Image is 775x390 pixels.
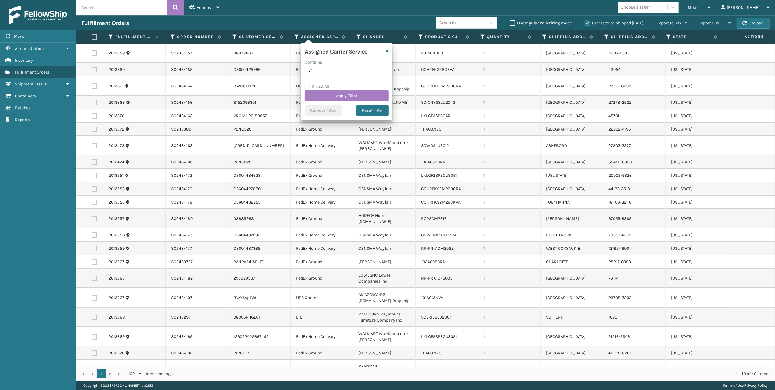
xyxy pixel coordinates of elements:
td: SO2434155 [166,63,228,76]
td: [GEOGRAPHIC_DATA] [541,269,603,288]
p: Copyright 2023 [PERSON_NAME]™ v 1.0.185 [83,381,153,390]
a: SCLRIS3LU2001 [421,315,451,320]
td: FedEx Home Delivery [291,136,353,155]
td: 293929567 [228,269,291,288]
td: P2NQ320 [228,123,291,136]
td: UPS Ground [291,288,353,308]
td: SO2434170 [166,182,228,196]
td: CS604432255 [228,196,291,209]
h4: Assigned Carrier Service [305,46,368,55]
td: SO2434176 [166,196,228,209]
span: Inventory [15,58,33,63]
td: FedEx Ground [291,155,353,169]
td: 44133-3510 [603,182,666,196]
a: 2013372 [109,126,124,132]
td: [US_STATE] [666,109,728,123]
td: 55455-0358 [603,155,666,169]
td: WEST COXSACKIE [541,242,603,255]
td: AMAZOWA-DS [DOMAIN_NAME] Dropship [353,288,416,308]
a: 2013361 [109,83,124,89]
td: 08985998 [228,209,291,228]
a: SCWDSLU2012 [421,143,449,148]
a: 2013667 [109,295,124,301]
td: 1 [478,182,541,196]
span: Menu [14,34,25,39]
td: 1 [478,123,541,136]
a: CCHRFKS2M26DGRA [421,83,461,89]
a: 2013370 [109,113,124,119]
label: Orders to be shipped [DATE] [585,20,644,26]
td: SO2433891 [166,123,228,136]
td: SO2434192 [166,346,228,360]
span: Actions [197,5,211,10]
td: 1 [478,155,541,169]
td: 97055-9369 [603,209,666,228]
a: 2013559 [109,245,125,252]
td: [GEOGRAPHIC_DATA] [541,155,603,169]
td: 1 [478,360,541,385]
span: items per page [128,369,173,378]
span: Fulfillment Orders [15,70,49,75]
td: SUFFERN [541,308,603,327]
a: RCPSDM2616 [421,216,447,221]
td: 1 [478,96,541,109]
td: SO2434162 [166,109,228,123]
a: LKLGF2SP2GU3051 [421,173,457,178]
td: CS604437992 [228,228,291,242]
td: SO2432911 [166,308,228,327]
h3: Fulfillment Orders [81,19,129,27]
td: 27278-2522 [603,96,666,109]
td: 1 [478,327,541,346]
td: FedEx Home Delivery [291,327,353,346]
td: SO2434182 [166,269,228,288]
td: 76114 [603,269,666,288]
td: [PERSON_NAME] [353,255,416,269]
td: SO2434177 [166,242,228,255]
td: ASHEBORO [541,136,603,155]
td: TOBYHANNA [541,196,603,209]
td: 1 [478,209,541,228]
td: [GEOGRAPHIC_DATA] [541,288,603,308]
a: Terms of Use [723,383,744,388]
td: [US_STATE] [666,288,728,308]
td: SO2434181 [166,360,228,385]
td: [PERSON_NAME] [353,123,416,136]
td: 60047-5109 [603,360,666,385]
td: FedEx Home Delivery [291,196,353,209]
td: [GEOGRAPHIC_DATA] [541,182,603,196]
td: 18466-8248 [603,196,666,209]
td: [US_STATE] [666,209,728,228]
a: 2013557 [109,216,124,222]
a: CCHRFKS2BGEVA [421,67,455,72]
td: CSNSMA Wayfair [353,242,416,255]
td: [GEOGRAPHIC_DATA] [541,109,603,123]
td: [US_STATE] [666,269,728,288]
td: FedEx Home Delivery [291,228,353,242]
td: P2NQT15 [228,346,291,360]
span: Export CSV [698,20,719,26]
td: SAMSCAR [PERSON_NAME]'s [DOMAIN_NAME] [353,360,416,385]
img: logo [9,6,67,24]
label: Product SKU [425,34,463,40]
td: SO2434168 [166,136,228,155]
a: CCHRFKS2M26BKVA [421,200,461,205]
td: [US_STATE] [666,76,728,96]
td: [US_STATE] [541,169,603,182]
td: [US_STATE] [666,242,728,255]
a: 2013368 [109,99,125,106]
td: [US_STATE] [666,308,728,327]
td: [US_STATE] [666,169,728,182]
td: SO2434169 [166,155,228,169]
td: [PERSON_NAME] [353,346,416,360]
td: 1 [478,346,541,360]
td: 129022422667492 [228,327,291,346]
td: FedEx Ground [291,346,353,360]
a: 2013556 [109,199,125,205]
td: [US_STATE] [666,196,728,209]
a: 231A011BLU [421,50,443,56]
label: Fulfillment Order Id [115,34,153,40]
td: 29708-7233 [603,288,666,308]
button: Reset Filter [356,105,389,116]
td: CSNSMA Wayfair [353,169,416,182]
span: Administration [15,46,44,51]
